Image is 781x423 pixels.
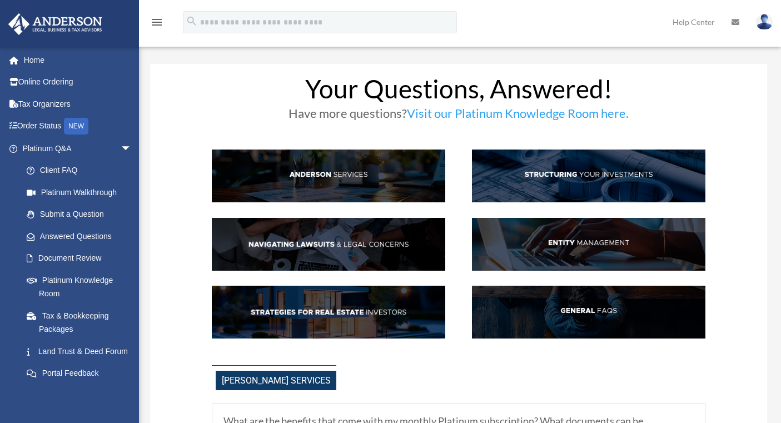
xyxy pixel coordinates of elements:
[212,218,445,271] img: NavLaw_hdr
[212,76,705,107] h1: Your Questions, Answered!
[5,13,106,35] img: Anderson Advisors Platinum Portal
[16,181,148,203] a: Platinum Walkthrough
[472,218,705,271] img: EntManag_hdr
[8,115,148,138] a: Order StatusNEW
[16,203,148,226] a: Submit a Question
[407,106,629,126] a: Visit our Platinum Knowledge Room here.
[16,305,148,340] a: Tax & Bookkeeping Packages
[8,93,148,115] a: Tax Organizers
[472,150,705,202] img: StructInv_hdr
[186,15,198,27] i: search
[212,286,445,339] img: StratsRE_hdr
[150,19,163,29] a: menu
[16,269,148,305] a: Platinum Knowledge Room
[121,137,143,160] span: arrow_drop_down
[216,371,336,390] span: [PERSON_NAME] Services
[212,107,705,125] h3: Have more questions?
[8,384,148,406] a: Digital Productsarrow_drop_down
[64,118,88,135] div: NEW
[150,16,163,29] i: menu
[16,362,148,385] a: Portal Feedback
[472,286,705,339] img: GenFAQ_hdr
[16,247,148,270] a: Document Review
[121,384,143,407] span: arrow_drop_down
[16,225,148,247] a: Answered Questions
[8,137,148,160] a: Platinum Q&Aarrow_drop_down
[16,160,143,182] a: Client FAQ
[16,340,148,362] a: Land Trust & Deed Forum
[756,14,773,30] img: User Pic
[8,71,148,93] a: Online Ordering
[8,49,148,71] a: Home
[212,150,445,202] img: AndServ_hdr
